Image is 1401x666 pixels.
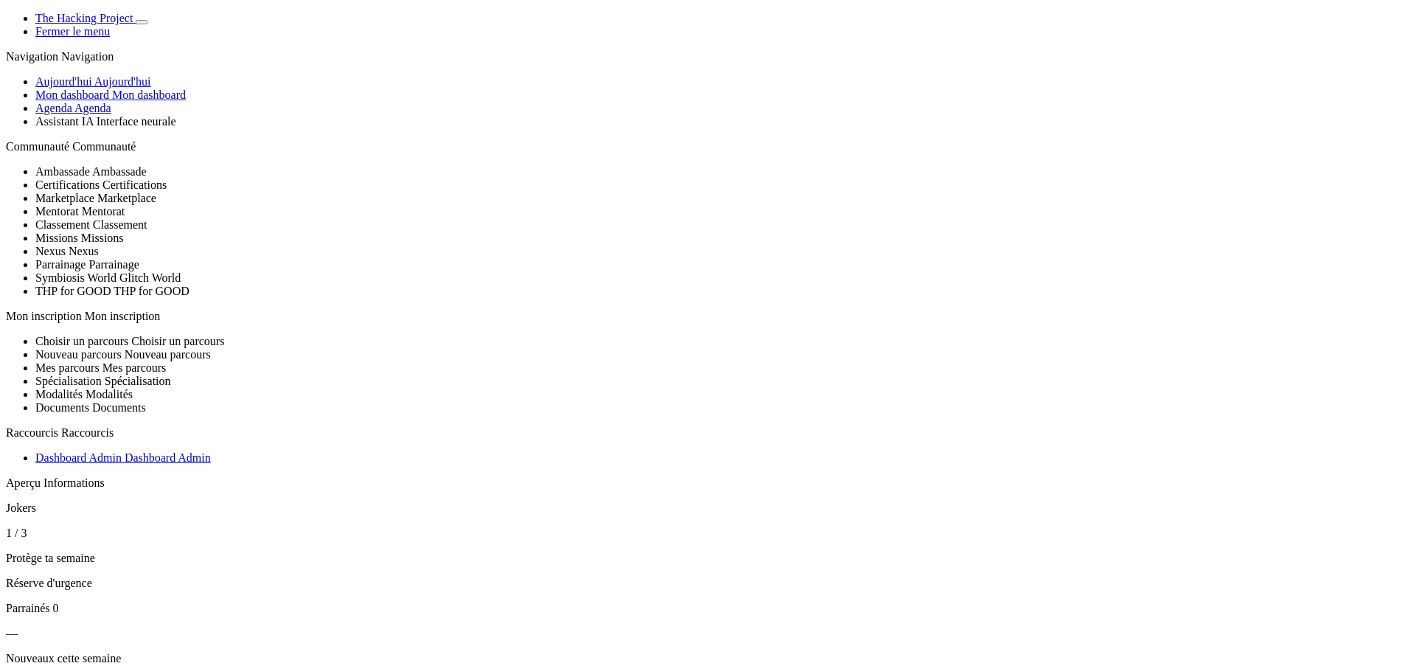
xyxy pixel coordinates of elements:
[35,335,224,347] span: Choisir un parcours Choisir un parcours
[35,348,211,361] span: Nouveau parcours Nouveau parcours
[35,89,109,101] span: Mon dashboard
[61,426,114,439] span: Raccourcis
[35,258,139,271] span: Parrainage Parrainage
[97,192,156,204] span: Marketplace
[35,388,133,400] span: Modalités Modalités
[74,102,111,114] span: Agenda
[94,75,151,88] span: Aujourd'hui
[82,205,125,218] span: Mentorat
[72,140,136,153] span: Communauté
[97,115,176,128] span: Interface neurale
[35,192,94,204] span: Marketplace
[61,50,114,63] span: Navigation
[88,258,139,271] span: Parrainage
[125,451,211,464] span: Dashboard Admin
[102,178,167,191] span: Certifications
[119,271,181,284] span: Glitch World
[35,388,83,400] span: Modalités
[6,652,1395,665] p: Nouveaux cette semaine
[114,285,190,297] span: THP for GOOD
[69,245,99,257] span: Nexus
[6,140,69,153] span: Communauté
[35,178,100,191] span: Certifications
[6,527,1395,540] p: 1 / 3
[35,25,110,38] a: Fermer le menu
[81,232,124,244] span: Missions
[6,50,58,63] span: Navigation
[102,361,167,374] span: Mes parcours
[112,89,186,101] span: Mon dashboard
[35,218,147,231] span: Classement Classement
[35,165,147,178] span: Ambassade Ambassade
[105,375,171,387] span: Spécialisation
[53,602,59,614] span: 0
[35,75,92,88] span: Aujourd'hui
[86,388,133,400] span: Modalités
[6,502,36,514] span: Jokers
[35,348,122,361] span: Nouveau parcours
[35,285,111,297] span: THP for GOOD
[35,75,150,88] a: Aujourd'hui Aujourd'hui
[35,232,124,244] span: Missions Missions
[6,552,1395,565] p: Protège ta semaine
[35,115,176,128] span: Assistant IA Interface neurale
[6,476,41,489] span: Aperçu
[92,401,146,414] span: Documents
[125,348,211,361] span: Nouveau parcours
[35,12,133,24] span: The Hacking Project
[35,89,186,101] a: Mon dashboard Mon dashboard
[35,375,102,387] span: Spécialisation
[35,192,156,204] span: Marketplace Marketplace
[35,245,99,257] span: Nexus Nexus
[35,361,100,374] span: Mes parcours
[35,258,86,271] span: Parrainage
[6,577,1395,590] p: Réserve d'urgence
[35,205,125,218] span: Mentorat Mentorat
[35,102,72,114] span: Agenda
[35,102,111,114] a: Agenda Agenda
[136,20,147,24] button: Basculer de thème
[6,627,1395,640] p: —
[92,165,147,178] span: Ambassade
[35,285,190,297] span: THP for GOOD THP for GOOD
[35,178,167,191] span: Certifications Certifications
[35,451,211,464] a: Dashboard Admin Dashboard Admin
[35,335,128,347] span: Choisir un parcours
[35,451,122,464] span: Dashboard Admin
[35,205,79,218] span: Mentorat
[35,375,171,387] span: Spécialisation Spécialisation
[35,232,78,244] span: Missions
[35,401,146,414] span: Documents Documents
[35,361,166,374] span: Mes parcours Mes parcours
[6,310,82,322] span: Mon inscription
[35,115,94,128] span: Assistant IA
[44,476,105,489] span: Informations
[6,426,58,439] span: Raccourcis
[35,401,89,414] span: Documents
[35,271,117,284] span: Symbiosis World
[85,310,161,322] span: Mon inscription
[35,12,136,24] a: The Hacking Project
[35,271,181,284] span: Symbiosis World Glitch World
[35,165,90,178] span: Ambassade
[35,218,90,231] span: Classement
[6,602,50,614] span: Parrainés
[131,335,224,347] span: Choisir un parcours
[93,218,147,231] span: Classement
[35,245,66,257] span: Nexus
